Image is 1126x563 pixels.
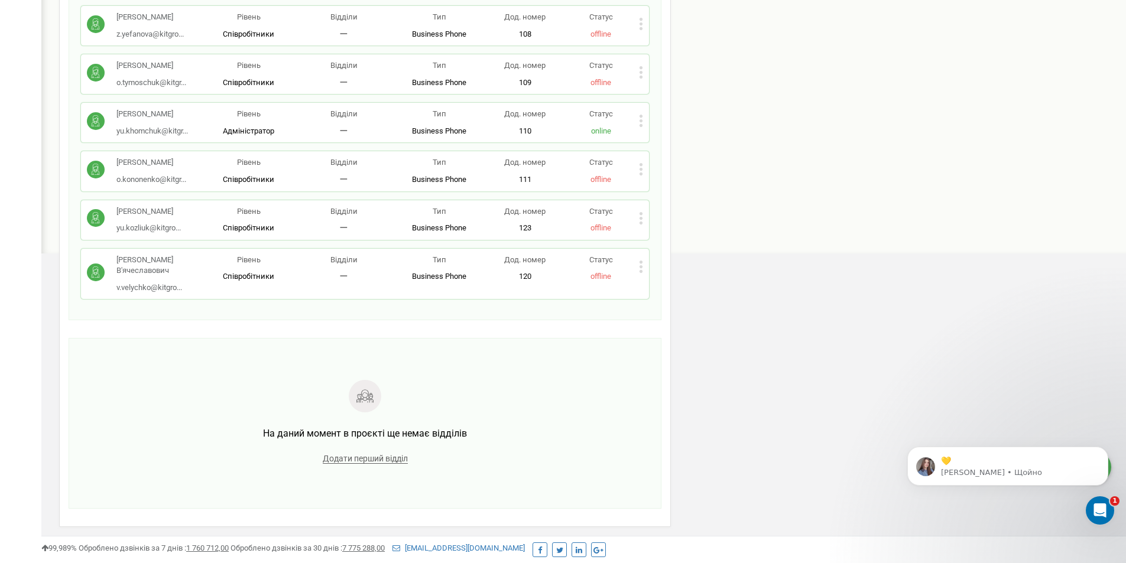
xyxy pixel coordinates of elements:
[487,174,563,186] p: 111
[41,544,77,552] span: 99,989%
[116,255,201,276] p: [PERSON_NAME] В'ячеславович
[412,175,466,184] span: Business Phone
[330,255,358,264] span: Відділи
[487,126,563,137] p: 110
[1086,496,1114,525] iframe: Intercom live chat
[589,158,613,167] span: Статус
[237,61,261,70] span: Рівень
[342,544,385,552] u: 7 775 288,00
[340,223,348,232] span: 一
[116,283,182,292] span: v.velychko@kitgro...
[412,272,466,281] span: Business Phone
[231,544,385,552] span: Оброблено дзвінків за 30 днів :
[433,109,446,118] span: Тип
[186,544,229,552] u: 1 760 712,00
[433,207,446,216] span: Тип
[591,126,611,135] span: online
[412,126,466,135] span: Business Phone
[504,207,546,216] span: Дод. номер
[223,30,274,38] span: Співробітники
[330,12,358,21] span: Відділи
[237,109,261,118] span: Рівень
[504,61,546,70] span: Дод. номер
[223,272,274,281] span: Співробітники
[116,126,188,135] span: yu.khomchuk@kitgr...
[323,454,408,464] span: Додати перший відділ
[237,255,261,264] span: Рівень
[330,61,358,70] span: Відділи
[590,30,611,38] span: offline
[1110,496,1119,506] span: 1
[116,206,181,217] p: [PERSON_NAME]
[504,12,546,21] span: Дод. номер
[116,157,186,168] p: [PERSON_NAME]
[433,158,446,167] span: Тип
[433,255,446,264] span: Тип
[116,175,186,184] span: o.kononenko@kitgr...
[116,30,184,38] span: z.yefanova@kitgro...
[223,175,274,184] span: Співробітники
[340,175,348,184] span: 一
[263,428,467,439] span: На даний момент в проєкті ще немає відділів
[433,12,446,21] span: Тип
[340,126,348,135] span: 一
[487,29,563,40] p: 108
[504,255,546,264] span: Дод. номер
[237,158,261,167] span: Рівень
[116,223,181,232] span: yu.kozliuk@kitgro...
[116,78,186,87] span: o.tymoschuk@kitgr...
[116,109,188,120] p: [PERSON_NAME]
[504,158,546,167] span: Дод. номер
[487,271,563,282] p: 120
[589,61,613,70] span: Статус
[589,12,613,21] span: Статус
[504,109,546,118] span: Дод. номер
[590,272,611,281] span: offline
[330,109,358,118] span: Відділи
[589,207,613,216] span: Статус
[223,223,274,232] span: Співробітники
[589,255,613,264] span: Статус
[487,77,563,89] p: 109
[412,30,466,38] span: Business Phone
[412,78,466,87] span: Business Phone
[412,223,466,232] span: Business Phone
[589,109,613,118] span: Статус
[330,158,358,167] span: Відділи
[340,272,348,281] span: 一
[116,12,184,23] p: [PERSON_NAME]
[590,223,611,232] span: offline
[433,61,446,70] span: Тип
[237,12,261,21] span: Рівень
[223,126,274,135] span: Адміністратор
[590,175,611,184] span: offline
[330,207,358,216] span: Відділи
[340,78,348,87] span: 一
[116,60,186,71] p: [PERSON_NAME]
[340,30,348,38] span: 一
[223,78,274,87] span: Співробітники
[79,544,229,552] span: Оброблено дзвінків за 7 днів :
[487,223,563,234] p: 123
[392,544,525,552] a: [EMAIL_ADDRESS][DOMAIN_NAME]
[237,207,261,216] span: Рівень
[890,422,1126,531] iframe: Intercom notifications повідомлення
[590,78,611,87] span: offline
